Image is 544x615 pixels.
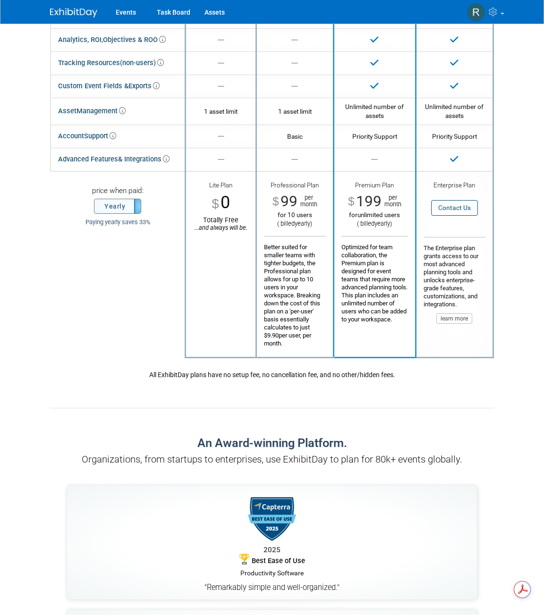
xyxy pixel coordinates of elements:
span: Support [84,132,116,140]
div: The Enterprise plan grants access to our most advanced planning tools and unlocks enterprise-grad... [424,237,485,324]
span: for [349,211,357,219]
div: Tracking Resources [58,56,164,70]
div: Totally Free [193,216,248,232]
img: Award [239,554,250,564]
div: price when paid: [58,186,178,199]
div: Better suited for smaller teams with tighter budgets, the Professional plan allows for up to 10 u... [264,236,325,347]
button: learn more [436,313,472,324]
label: Yearly [94,199,141,213]
span: yearly [374,220,390,227]
span: Analytics, ROI, [58,35,103,44]
div: Custom Event Fields & [58,79,160,93]
div: "Remarkably simple and well-organized." [76,582,467,593]
div: Advanced Features [58,152,170,166]
span: per month [297,194,317,208]
img: ExhibitDay [50,8,97,17]
div: Organizations, from startups to enterprises, use ExhibitDay to plan for 80k+ events globally. [59,453,484,466]
div: Asset [58,104,126,118]
div: ...and always will be. [193,224,248,232]
div: 1 asset limit [264,107,325,116]
span: per month [382,194,401,208]
div: unlimited users [341,211,408,219]
div: Basic [264,132,325,141]
div: Optimized for team collaboration, the Premium plan is designed for event teams that require more ... [341,236,408,323]
span: $ [348,196,355,208]
div: Unlimited number of assets [424,102,485,120]
span: 0 [221,192,230,212]
div: Productivity Software [76,569,467,578]
div: Lite Plan [193,181,248,191]
div: Priority Support [424,132,485,141]
div: 2025 [76,547,467,554]
span: & Integrations [118,155,170,163]
span: 99 [280,193,297,210]
div: Objectives & ROO [58,33,166,47]
div: ( billed ) [341,220,408,228]
div: 1 asset limit [193,107,248,116]
span: Exports [128,82,160,90]
div: Priority Support [341,132,408,141]
span: $ [272,196,279,208]
img: Ryan Flores [467,3,485,21]
div: Professional Plan [264,181,325,192]
div: All ExhibitDay plans have no setup fee, no cancellation fee, and no other/hidden fees. [50,368,494,379]
span: yearly [295,220,310,227]
button: Contact Us [431,200,478,216]
div: Unlimited number of assets [341,102,408,120]
div: Paying yearly saves 33% [58,219,178,227]
div: Premium Plan [341,181,408,192]
div: ( billed ) [264,220,325,228]
div: Best Ease of Use [76,554,467,569]
span: 9.90 [267,332,279,339]
div: Account [58,129,116,143]
div: for 10 users [264,211,325,219]
span: $ [212,197,219,210]
img: Best East of Use - Productivity Software [248,497,296,541]
span: 199 [356,193,382,210]
span: Management [76,107,126,115]
div: Enterprise Plan [424,181,485,191]
h2: An Award-winning Platform. [59,436,484,450]
span: (non-users) [120,59,164,67]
